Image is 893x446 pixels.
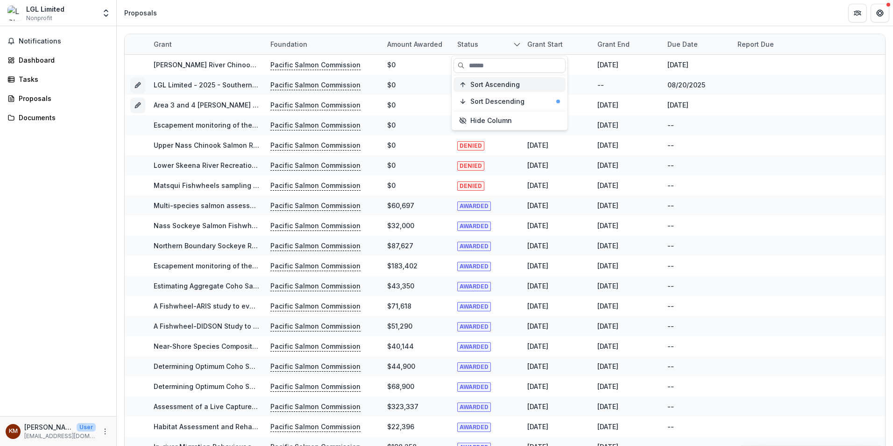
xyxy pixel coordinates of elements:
button: Notifications [4,34,113,49]
a: Dashboard [4,52,113,68]
div: $71,618 [387,301,411,311]
p: Pacific Salmon Commission [270,120,361,130]
div: $51,290 [387,321,412,331]
div: $0 [387,60,396,70]
div: Report Due [732,39,780,49]
div: Foundation [265,34,382,54]
a: Escapement monitoring of the Lillooet River Coho Salmon CU via Digital Imaging [154,121,416,129]
div: -- [667,381,674,391]
div: [DATE] [597,381,618,391]
button: Hide Column [454,113,566,128]
div: -- [667,361,674,371]
div: -- [597,80,604,90]
div: Due Date [662,34,732,54]
a: Habitat Assessment and Rehabilitation Designs for Koksilah River Watershed [154,423,406,431]
p: Pacific Salmon Commission [270,60,361,70]
div: [DATE] [527,221,548,230]
div: -- [667,140,674,150]
div: [DATE] [527,422,548,432]
p: Pacific Salmon Commission [270,361,361,372]
div: [DATE] [597,261,618,271]
div: $0 [387,180,396,190]
div: Report Due [732,34,802,54]
p: Pacific Salmon Commission [270,201,361,211]
div: [DATE] [527,281,548,291]
span: DENIED [457,161,484,171]
div: [DATE] [527,321,548,331]
div: [DATE] [597,140,618,150]
span: AWARDED [457,382,491,392]
div: Foundation [265,39,313,49]
div: $44,900 [387,361,415,371]
div: $87,627 [387,241,413,251]
div: Amount awarded [382,34,452,54]
div: Grant [148,34,265,54]
span: AWARDED [457,201,491,211]
div: [DATE] [597,402,618,411]
div: -- [667,281,674,291]
div: -- [667,261,674,271]
div: Grant end [592,34,662,54]
div: $43,350 [387,281,414,291]
div: [DATE] [597,341,618,351]
div: $68,900 [387,381,414,391]
p: Pacific Salmon Commission [270,341,361,352]
a: [PERSON_NAME] River Chinook Mass Marking and Mark Selective Fishery [DATE]-[DATE] [154,61,440,69]
a: Multi-species salmon assessment for the Waanukv (Wannock) River, 2021 [154,201,396,209]
div: [DATE] [597,60,618,70]
p: [PERSON_NAME] [24,422,73,432]
div: Dashboard [19,55,105,65]
a: Matsqui Fishwheels sampling size distribution for [PERSON_NAME] to assist the PSC with species co... [154,181,683,189]
div: $0 [387,80,396,90]
div: [DATE] [597,100,618,110]
span: AWARDED [457,423,491,432]
span: AWARDED [457,282,491,291]
span: DENIED [457,141,484,151]
a: LGL Limited - 2025 - Southern Fund Concept Application Form 2026 [154,81,375,89]
a: A Fishwheel-ARIS study to evaluate the ARIS length-based discrimination estimates of species comp... [154,302,658,310]
a: Near-Shore Species Composition Estimates Needed for Assessing Salmon Escapement Using Mission Hyd... [154,342,757,350]
div: [DATE] [597,321,618,331]
span: Nonprofit [26,14,52,22]
p: Pacific Salmon Commission [270,241,361,251]
div: Grant start [522,34,592,54]
div: Status [452,34,522,54]
a: Nass Sockeye Salmon Fishwheel DNA and Fecundity Project 2024 [154,222,370,230]
div: Tasks [19,74,105,84]
nav: breadcrumb [120,6,161,20]
div: Proposals [124,8,157,18]
div: 08/20/2025 [667,80,705,90]
div: $0 [387,120,396,130]
div: [DATE] [597,221,618,230]
div: [DATE] [527,140,548,150]
div: [DATE] [527,341,548,351]
div: [DATE] [527,241,548,251]
a: Upper Nass Chinook Salmon Radio-Tagging Project 2025 (Year 2) [154,141,368,149]
a: Documents [4,110,113,125]
a: Assessment of a Live Capture and Tagging Facility for Salmon and Steelhead Below Mission and in t... [154,403,560,410]
button: Partners [848,4,867,22]
p: Pacific Salmon Commission [270,160,361,171]
p: Pacific Salmon Commission [270,381,361,392]
div: Status [452,39,484,49]
div: [DATE] [527,361,548,371]
a: Estimating Aggregate Coho Salmon Escapement to the Lower Fraser Management Unit. Year 3 (LGL Comp... [154,282,520,290]
div: -- [667,321,674,331]
div: -- [667,422,674,432]
div: [DATE] [527,201,548,210]
div: [DATE] [527,261,548,271]
p: User [77,423,96,432]
span: AWARDED [457,342,491,352]
span: AWARDED [457,322,491,331]
button: More [99,426,111,437]
div: $323,337 [387,402,418,411]
p: Pacific Salmon Commission [270,80,361,90]
span: AWARDED [457,302,491,311]
div: $0 [387,160,396,170]
div: [DATE] [667,100,688,110]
